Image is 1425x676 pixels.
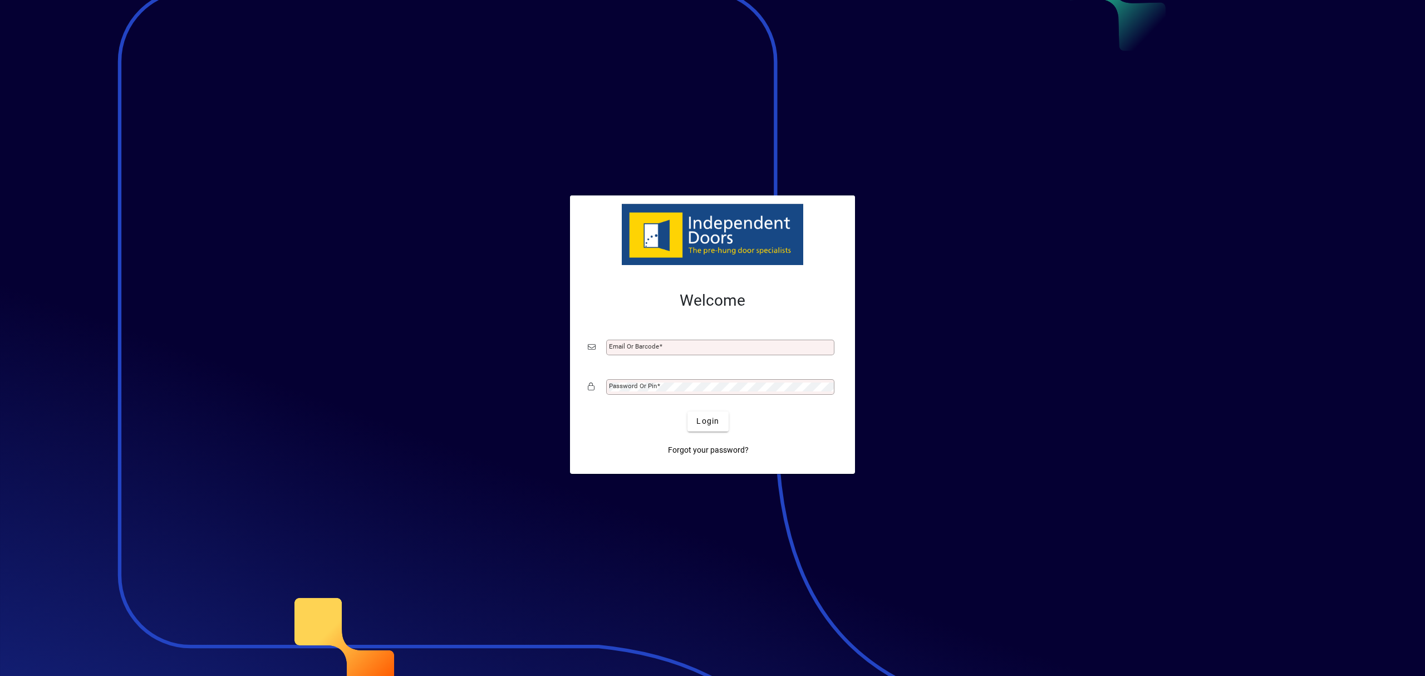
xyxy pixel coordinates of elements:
mat-label: Email or Barcode [609,342,659,350]
h2: Welcome [588,291,837,310]
span: Forgot your password? [668,444,749,456]
span: Login [696,415,719,427]
mat-label: Password or Pin [609,382,657,390]
button: Login [687,412,728,432]
a: Forgot your password? [664,440,753,461]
